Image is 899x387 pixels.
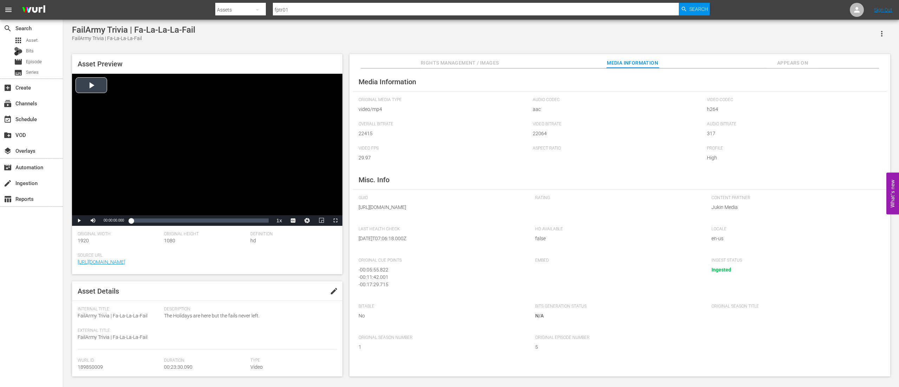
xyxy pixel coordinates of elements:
[606,59,659,67] span: Media Information
[78,313,147,319] span: FailArmy Trivia | Fa-La-La-La-Fail
[86,215,100,226] button: Mute
[421,59,499,67] span: Rights Management / Images
[359,343,525,351] span: 1
[78,259,125,265] a: [URL][DOMAIN_NAME]
[766,59,819,67] span: Appears On
[4,147,12,155] span: Overlays
[359,204,525,211] span: [URL][DOMAIN_NAME]
[535,258,701,263] span: Embed
[17,2,51,18] img: ans4CAIJ8jUAAAAAAAAAAAAAAAAAAAAAAAAgQb4GAAAAAAAAAAAAAAAAAAAAAAAAJMjXAAAAAAAAAAAAAAAAAAAAAAAAgAT5G...
[535,235,701,242] span: false
[359,130,529,137] span: 22415
[26,69,39,76] span: Series
[4,163,12,172] span: Automation
[328,215,342,226] button: Fullscreen
[314,215,328,226] button: Picture-in-Picture
[359,274,521,281] div: - 00:11:42.001
[4,6,13,14] span: menu
[535,343,701,351] span: 5
[711,267,731,273] span: Ingested
[359,97,529,103] span: Original Media Type
[711,258,878,263] span: Ingest Status
[874,7,892,13] a: Sign Out
[886,173,899,215] button: Open Feedback Widget
[679,3,710,15] button: Search
[359,154,529,162] span: 29.97
[72,35,195,42] div: FailArmy Trivia | Fa-La-La-La-Fail
[359,227,525,232] span: Last Health Check
[533,106,703,113] span: aac
[300,215,314,226] button: Jump To Time
[359,281,521,288] div: - 00:17:29.715
[711,235,878,242] span: en-us
[164,358,247,363] span: Duration
[359,235,525,242] span: [DATE]T07:06:18.000Z
[4,131,12,139] span: VOD
[707,146,878,151] span: Profile
[78,287,119,295] span: Asset Details
[164,231,247,237] span: Original Height
[250,364,263,370] span: Video
[272,215,286,226] button: Playback Rate
[4,179,12,188] span: Ingestion
[250,238,256,243] span: hd
[78,334,147,340] span: FailArmy Trivia | Fa-La-La-La-Fail
[72,25,195,35] div: FailArmy Trivia | Fa-La-La-La-Fail
[533,130,703,137] span: 22064
[535,335,701,341] span: Original Episode Number
[707,154,878,162] span: High
[533,97,703,103] span: Audio Codec
[711,204,878,211] span: Jukin Media
[78,231,160,237] span: Original Width
[78,307,160,312] span: Internal Title:
[14,47,22,55] div: Bits
[535,227,701,232] span: HD Available
[359,195,525,201] span: GUID
[689,3,708,15] span: Search
[359,335,525,341] span: Original Season Number
[72,74,342,226] div: Video Player
[286,215,300,226] button: Captions
[535,195,701,201] span: Rating
[78,238,89,243] span: 1920
[359,122,529,127] span: Overall Bitrate
[4,84,12,92] span: add_box
[78,253,333,258] span: Source Url
[164,364,192,370] span: 00:23:30.090
[707,130,878,137] span: 317
[72,215,86,226] button: Play
[14,36,22,45] span: apps
[533,146,703,151] span: Aspect Ratio
[4,115,12,124] span: Schedule
[359,312,525,320] span: No
[4,99,12,108] span: subscriptions
[326,283,342,300] button: edit
[535,304,701,309] span: Bits Generation Status
[535,313,544,319] span: N/A
[533,122,703,127] span: Video Bitrate
[359,258,525,263] span: Original Cue Points
[359,106,529,113] span: video/mp4
[164,307,333,312] span: Description:
[359,78,416,86] span: Media Information
[78,60,123,68] span: Asset Preview
[711,227,878,232] span: Locale
[164,238,175,243] span: 1080
[707,106,878,113] span: h264
[78,364,103,370] span: 189850009
[359,304,525,309] span: Bitable
[26,37,38,44] span: Asset
[250,358,333,363] span: Type
[711,304,878,309] span: Original Season Title
[104,218,124,222] span: 00:00:00.000
[359,146,529,151] span: Video FPS
[4,24,12,33] span: Search
[359,176,389,184] span: Misc. Info
[330,287,338,295] span: edit
[359,266,521,274] div: - 00:05:55.822
[78,358,160,363] span: Wurl Id
[78,328,160,334] span: External Title:
[707,97,878,103] span: Video Codec
[707,122,878,127] span: Audio Bitrate
[131,218,269,223] div: Progress Bar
